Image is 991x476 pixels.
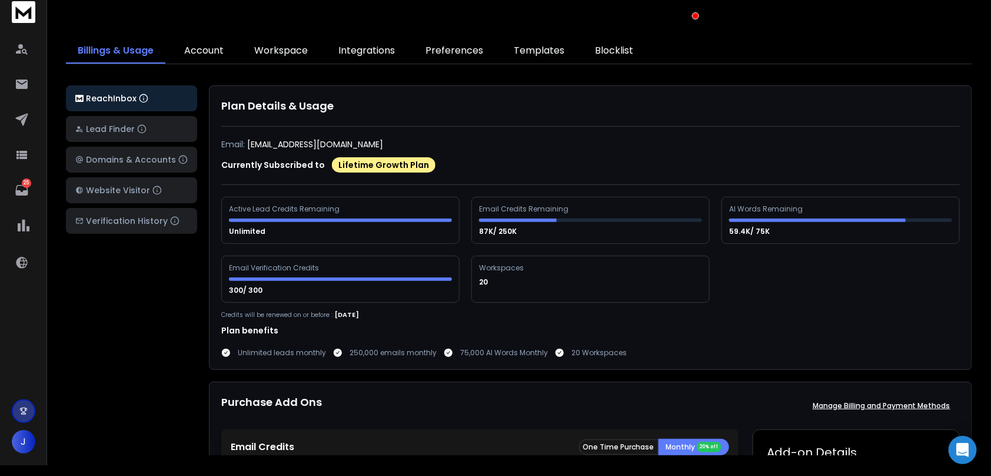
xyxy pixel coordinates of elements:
[414,39,495,64] a: Preferences
[350,348,437,358] p: 250,000 emails monthly
[221,325,960,336] h1: Plan benefits
[502,39,576,64] a: Templates
[229,227,267,236] p: Unlimited
[335,310,359,320] p: [DATE]
[221,138,245,150] p: Email:
[66,39,165,64] a: Billings & Usage
[229,263,321,273] div: Email Verification Credits
[479,263,526,273] div: Workspaces
[238,348,326,358] p: Unlimited leads monthly
[66,208,197,234] button: Verification History
[583,39,645,64] a: Blocklist
[571,348,627,358] p: 20 Workspaces
[729,204,804,214] div: AI Words Remaining
[75,95,84,103] img: logo
[659,439,729,455] button: Monthly 20% off
[579,439,659,455] button: One Time Purchase
[242,39,320,64] a: Workspace
[949,436,977,464] div: Open Intercom Messenger
[231,440,294,454] p: Email Credits
[697,442,721,452] div: 20% off
[813,401,950,411] p: Manage Billing and Payment Methods
[229,204,341,214] div: Active Lead Credits Remaining
[767,444,946,461] h2: Add-on Details
[221,159,325,171] p: Currently Subscribed to
[479,227,518,236] p: 87K/ 250K
[332,157,435,173] div: Lifetime Growth Plan
[22,178,31,188] p: 25
[172,39,235,64] a: Account
[66,116,197,142] button: Lead Finder
[10,178,34,202] a: 25
[460,348,548,358] p: 75,000 AI Words Monthly
[803,394,960,418] button: Manage Billing and Payment Methods
[221,310,332,319] p: Credits will be renewed on or before :
[229,286,264,295] p: 300/ 300
[479,204,570,214] div: Email Credits Remaining
[327,39,407,64] a: Integrations
[12,430,35,454] button: J
[729,227,771,236] p: 59.4K/ 75K
[479,277,490,287] p: 20
[247,138,383,150] p: [EMAIL_ADDRESS][DOMAIN_NAME]
[12,1,35,23] img: logo
[221,394,322,418] h1: Purchase Add Ons
[66,177,197,203] button: Website Visitor
[66,147,197,173] button: Domains & Accounts
[221,98,960,114] h1: Plan Details & Usage
[66,85,197,111] button: ReachInbox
